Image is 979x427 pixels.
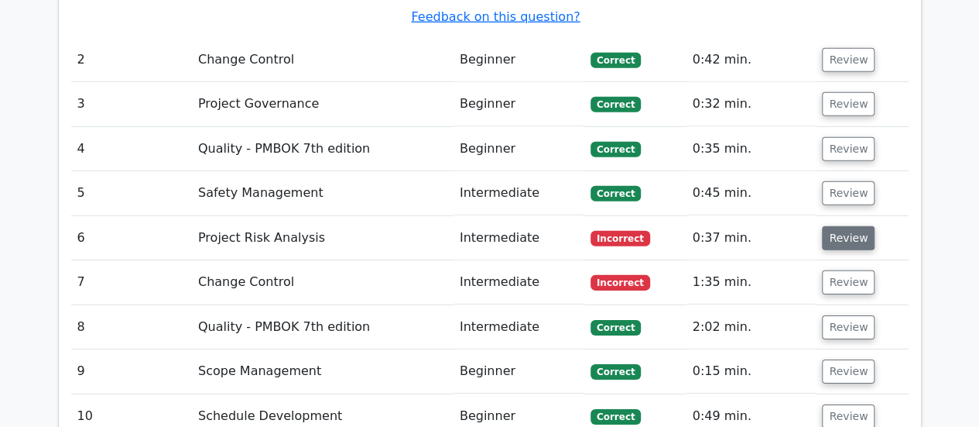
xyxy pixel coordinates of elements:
span: Correct [590,97,641,112]
td: 7 [71,260,192,305]
span: Correct [590,186,641,201]
td: Intermediate [454,216,584,260]
td: Beginner [454,350,584,394]
td: Quality - PMBOK 7th edition [192,305,454,350]
td: 0:32 min. [686,82,816,126]
td: Intermediate [454,305,584,350]
td: 0:35 min. [686,127,816,171]
td: 4 [71,127,192,171]
td: Intermediate [454,260,584,305]
td: 6 [71,216,192,260]
td: 9 [71,350,192,394]
td: 8 [71,305,192,350]
td: 0:37 min. [686,216,816,260]
td: 5 [71,171,192,215]
span: Correct [590,364,641,380]
a: Feedback on this question? [411,9,580,24]
td: Project Governance [192,82,454,126]
td: Change Control [192,38,454,82]
td: Project Risk Analysis [192,216,454,260]
td: 3 [71,82,192,126]
td: Quality - PMBOK 7th edition [192,127,454,171]
button: Review [822,137,875,161]
td: Intermediate [454,171,584,215]
button: Review [822,315,875,339]
span: Incorrect [590,275,650,291]
td: Change Control [192,260,454,305]
td: 1:35 min. [686,260,816,305]
td: 0:45 min. [686,171,816,215]
td: Scope Management [192,350,454,394]
span: Correct [590,53,641,68]
span: Incorrect [590,231,650,246]
td: Beginner [454,127,584,171]
td: 2 [71,38,192,82]
button: Review [822,270,875,294]
span: Correct [590,142,641,157]
td: 0:15 min. [686,350,816,394]
td: Safety Management [192,171,454,215]
td: Beginner [454,82,584,126]
button: Review [822,48,875,72]
td: 0:42 min. [686,38,816,82]
td: Beginner [454,38,584,82]
button: Review [822,181,875,205]
button: Review [822,92,875,116]
span: Correct [590,409,641,425]
button: Review [822,226,875,250]
td: 2:02 min. [686,305,816,350]
span: Correct [590,320,641,336]
button: Review [822,360,875,384]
